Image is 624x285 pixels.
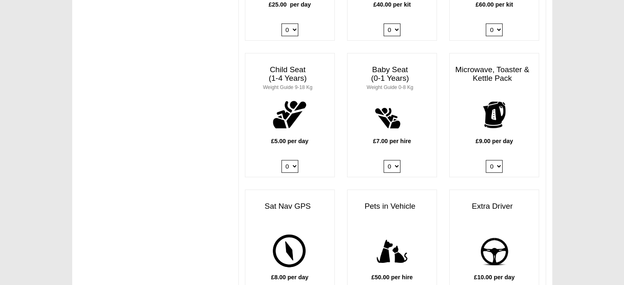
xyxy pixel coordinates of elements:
[347,198,437,215] h3: Pets in Vehicle
[347,62,437,95] h3: Baby Seat (0-1 Years)
[269,1,311,8] b: £25.00 per day
[267,229,312,274] img: gps.png
[472,92,517,137] img: kettle.png
[474,274,514,280] b: £10.00 per day
[373,1,411,8] b: £40.00 per kit
[371,274,413,280] b: £50.00 per hire
[475,138,513,144] b: £9.00 per day
[370,92,414,137] img: baby.png
[267,92,312,137] img: child.png
[475,1,513,8] b: £60.00 per kit
[472,229,517,274] img: add-driver.png
[450,198,539,215] h3: Extra Driver
[370,229,414,274] img: pets.png
[450,62,539,87] h3: Microwave, Toaster & Kettle Pack
[245,62,334,95] h3: Child Seat (1-4 Years)
[245,198,334,215] h3: Sat Nav GPS
[271,138,309,144] b: £5.00 per day
[373,138,411,144] b: £7.00 per hire
[271,274,309,280] b: £8.00 per day
[263,84,312,90] small: Weight Guide 9-18 Kg
[367,84,414,90] small: Weight Guide 0-8 Kg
